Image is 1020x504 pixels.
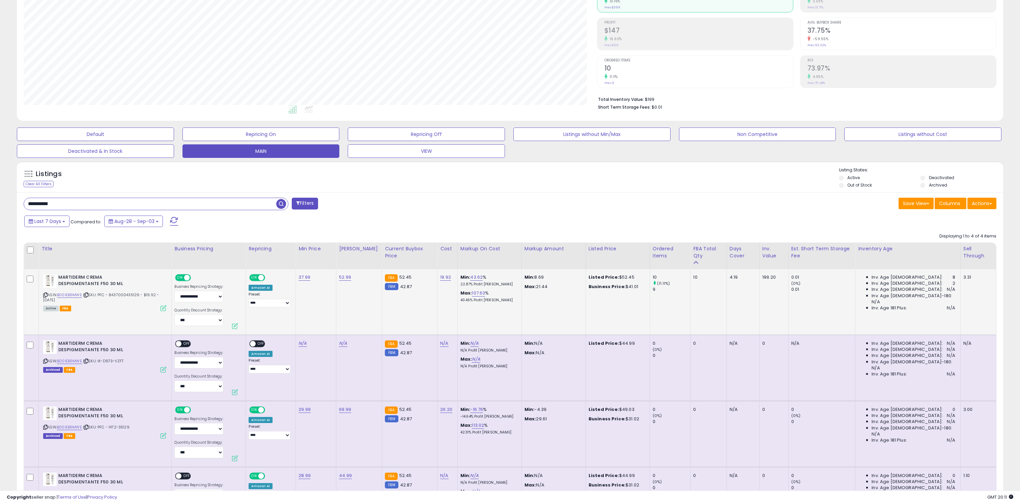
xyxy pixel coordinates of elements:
strong: Min: [525,472,535,479]
span: 42.87 [400,482,412,488]
small: FBM [385,415,398,422]
span: Inv. Age [DEMOGRAPHIC_DATA]: [872,473,943,479]
small: FBA [385,407,397,414]
h5: Listings [36,169,62,179]
div: 0 [762,473,783,479]
div: Preset: [249,292,290,307]
span: OFF [190,275,201,281]
label: Archived [929,182,947,188]
a: N/A [440,340,448,347]
strong: Min: [525,340,535,346]
label: Business Repricing Strategy: [174,284,223,289]
span: Inv. Age [DEMOGRAPHIC_DATA]: [872,353,943,359]
span: Inv. Age [DEMOGRAPHIC_DATA]: [872,280,943,286]
span: Inv. Age [DEMOGRAPHIC_DATA]: [872,274,943,280]
span: N/A [947,286,955,292]
div: $49.03 [589,407,645,413]
p: N/A Profit [PERSON_NAME] [460,348,516,353]
span: 52.45 [399,406,412,413]
div: 0 [693,340,721,346]
span: Avg. Buybox Share [807,21,996,25]
a: N/A [470,472,478,479]
div: $31.02 [589,482,645,488]
span: 42.87 [400,416,412,422]
span: All listings currently available for purchase on Amazon [43,306,59,311]
span: N/A [947,371,955,377]
small: Prev: 93.33% [807,43,826,47]
span: Inv. Age [DEMOGRAPHIC_DATA]: [872,479,943,485]
small: (0%) [653,413,662,418]
p: 22.87% Profit [PERSON_NAME] [460,282,516,287]
strong: Min: [525,406,535,413]
div: 0 [653,407,690,413]
small: (11.11%) [657,281,670,286]
button: Aug-28 - Sep-03 [104,216,163,227]
a: N/A [440,472,448,479]
span: 42.87 [400,283,412,290]
small: 11.11% [607,74,618,79]
a: N/A [339,340,347,347]
div: 0 [762,407,783,413]
div: 3.31 [963,274,991,280]
small: (0%) [791,281,801,286]
small: FBM [385,481,398,488]
a: 52.99 [339,274,351,281]
div: 0 [762,340,783,346]
button: Repricing On [182,128,340,141]
div: Displaying 1 to 4 of 4 items [939,233,996,240]
small: FBM [385,283,398,290]
span: OFF [182,341,193,347]
div: ASIN: [43,340,166,372]
span: Listings that have been deleted from Seller Central [43,367,63,373]
span: 0 [953,407,955,413]
div: N/A [730,340,754,346]
p: 42.31% Profit [PERSON_NAME] [460,430,516,435]
p: N/A [525,473,580,479]
div: 0 [791,407,855,413]
button: VIEW [348,144,505,158]
b: Min: [460,274,471,280]
span: ON [250,275,259,281]
a: 69.99 [339,406,351,413]
span: Inv. Age 181 Plus: [872,371,907,377]
small: Prev: $126 [604,43,618,47]
a: B00IEB9MWE [57,424,82,430]
span: 2 [953,280,955,286]
div: ASIN: [43,407,166,438]
p: 8.69 [525,274,580,280]
span: | SKU: PFC - 1472-35129 [83,424,130,430]
div: [PERSON_NAME] [339,245,379,252]
b: Listed Price: [589,472,619,479]
div: Amazon AI [249,285,272,291]
div: Ordered Items [653,245,688,259]
button: Filters [292,198,318,209]
span: N/A [947,413,955,419]
p: -4.39 [525,407,580,413]
small: FBA [385,274,397,282]
div: FBA Total Qty [693,245,724,259]
h2: 37.75% [807,27,996,36]
div: $44.99 [589,473,645,479]
span: Inv. Age 181 Plus: [872,437,907,443]
small: 16.60% [607,36,622,41]
b: Min: [460,340,471,346]
span: Profit [604,21,793,25]
h2: 10 [604,64,793,74]
div: Cost [440,245,455,252]
img: 41Hu87CesAS._SL40_.jpg [43,407,57,420]
label: Quantity Discount Strategy: [174,440,223,445]
div: N/A [791,340,850,346]
span: Inv. Age [DEMOGRAPHIC_DATA]: [872,419,943,425]
div: % [460,290,516,303]
span: Inv. Age [DEMOGRAPHIC_DATA]: [872,340,943,346]
a: 29.99 [299,406,311,413]
span: ROI [807,59,996,62]
button: Columns [935,198,966,209]
span: N/A [947,419,955,425]
span: FBA [60,306,71,311]
strong: Copyright [7,494,31,500]
div: N/A [730,407,754,413]
b: Min: [460,406,471,413]
a: B00IEB9MWE [57,292,82,298]
span: 52.45 [399,274,412,280]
